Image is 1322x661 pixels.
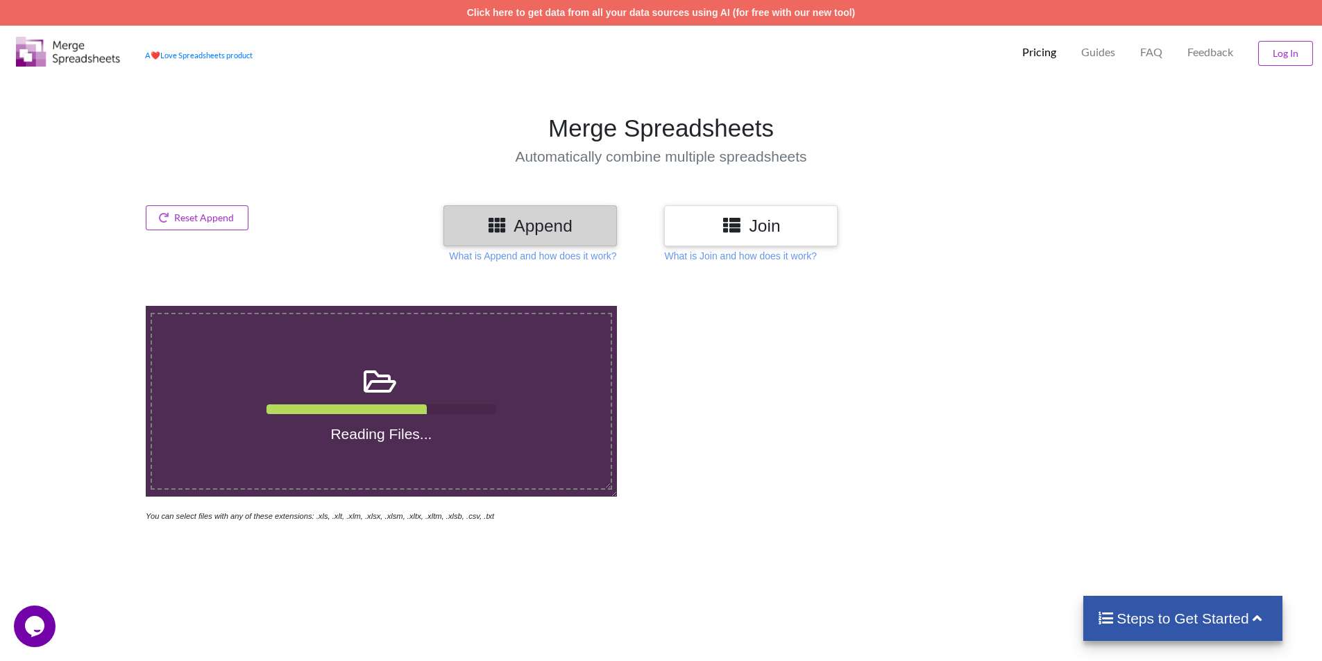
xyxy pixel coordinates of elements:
h3: Append [454,216,607,236]
p: What is Join and how does it work? [664,249,816,263]
h4: Steps to Get Started [1097,610,1269,627]
button: Reset Append [146,205,248,230]
h3: Join [675,216,827,236]
p: FAQ [1140,45,1162,60]
p: What is Append and how does it work? [449,249,616,263]
span: heart [151,51,160,60]
p: Guides [1081,45,1115,60]
h4: Reading Files... [152,425,611,443]
a: AheartLove Spreadsheets product [145,51,253,60]
a: Click here to get data from all your data sources using AI (for free with our new tool) [467,7,856,18]
button: Log In [1258,41,1313,66]
p: Pricing [1022,45,1056,60]
span: Feedback [1187,46,1233,58]
img: Logo.png [16,37,120,67]
i: You can select files with any of these extensions: .xls, .xlt, .xlm, .xlsx, .xlsm, .xltx, .xltm, ... [146,512,494,520]
iframe: chat widget [14,606,58,647]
